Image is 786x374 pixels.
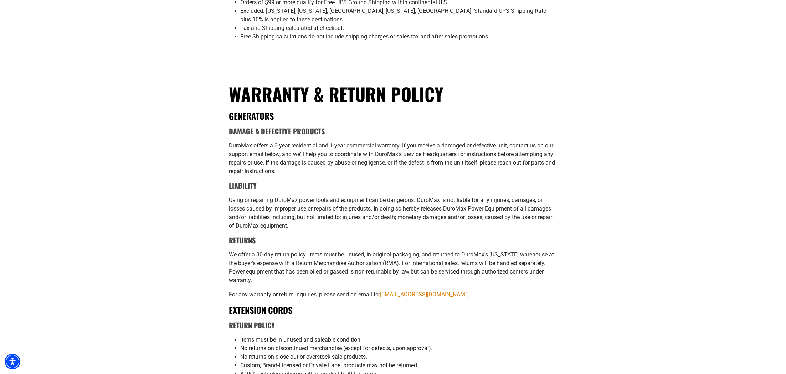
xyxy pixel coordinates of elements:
a: send an email to info@badassextensioncords.com [380,291,470,298]
span: Items must be in unused and saleable condition. [241,336,362,343]
strong: Warranty & Return Policy [229,80,444,107]
span: Free Shipping calculations do not include shipping charges or sales tax and after sales promotions. [241,33,490,40]
span: Excluded: [US_STATE], [US_STATE], [GEOGRAPHIC_DATA], [US_STATE], [GEOGRAPHIC_DATA]. Standard UPS ... [241,7,546,23]
strong: Returns [229,235,256,245]
span: Custom, Brand-Licensed or Private Label products may not be returned. [241,362,419,369]
span: For any warranty or return inquiries, please send an email to: [229,291,470,298]
strong: Liability [229,180,257,191]
div: Accessibility Menu [5,354,20,369]
span: Tax and Shipping calculated at checkout. [241,25,344,31]
strong: EXTENSION CORDS [229,303,293,316]
span: No returns on discontinued merchandise (except for defects, upon approval). [241,345,433,352]
span: No returns on close-out or overstock sale products. [241,353,368,360]
p: We offer a 30-day return policy. Items must be unused, in original packaging, and returned to Dur... [229,250,557,285]
strong: GENERATORS [229,109,274,122]
strong: Damage & Defective Products [229,126,325,136]
p: Using or repairing DuroMax power tools and equipment can be dangerous. DuroMax is not liable for ... [229,196,557,230]
p: DuroMax offers a 3-year residential and 1-year commercial warranty. If you receive a damaged or d... [229,141,557,176]
b: Return Policy [229,320,275,331]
